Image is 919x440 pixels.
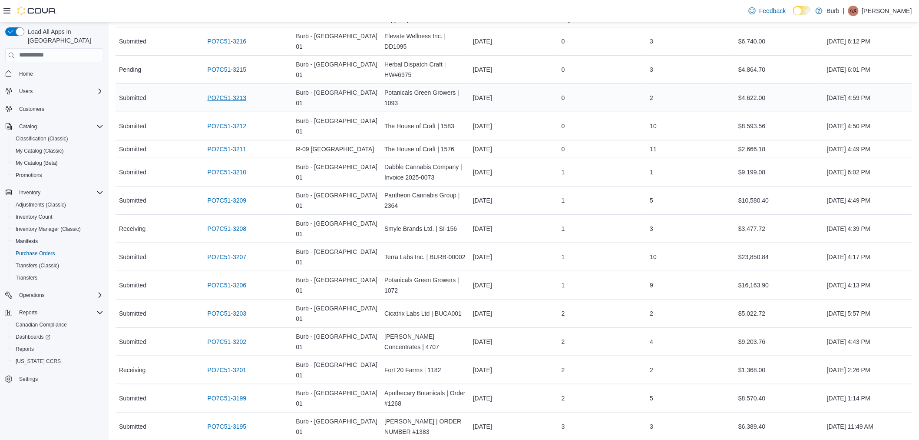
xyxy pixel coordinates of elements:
[381,384,469,412] div: Apothecary Botanicals | Order #1268
[119,195,146,206] span: Submitted
[469,220,558,237] div: [DATE]
[381,84,469,112] div: Potanicals Green Growers | 1093
[823,140,912,158] div: [DATE] 4:49 PM
[119,252,146,262] span: Submitted
[650,93,654,103] span: 2
[469,418,558,435] div: [DATE]
[296,190,378,211] span: Burb - [GEOGRAPHIC_DATA] 01
[9,169,107,181] button: Promotions
[735,163,823,181] div: $9,199.08
[208,308,247,319] a: PO7C51-3203
[562,36,565,47] span: 0
[9,260,107,272] button: Transfers (Classic)
[469,140,558,158] div: [DATE]
[16,290,48,300] button: Operations
[296,116,378,137] span: Burb - [GEOGRAPHIC_DATA] 01
[16,104,48,114] a: Customers
[823,248,912,266] div: [DATE] 4:17 PM
[9,145,107,157] button: My Catalog (Classic)
[16,262,59,269] span: Transfers (Classic)
[208,280,247,290] a: PO7C51-3206
[562,167,565,177] span: 1
[12,344,103,354] span: Reports
[823,361,912,379] div: [DATE] 2:26 PM
[9,272,107,284] button: Transfers
[208,393,247,403] a: PO7C51-3199
[12,200,69,210] a: Adjustments (Classic)
[16,213,53,220] span: Inventory Count
[12,248,59,259] a: Purchase Orders
[793,15,793,16] span: Dark Mode
[850,6,857,16] span: AX
[562,337,565,347] span: 2
[16,374,41,384] a: Settings
[650,252,657,262] span: 10
[823,333,912,350] div: [DATE] 4:43 PM
[19,123,37,130] span: Catalog
[823,220,912,237] div: [DATE] 4:39 PM
[119,121,146,131] span: Submitted
[16,250,55,257] span: Purchase Orders
[735,117,823,135] div: $8,593.56
[208,64,247,75] a: PO7C51-3215
[650,280,654,290] span: 9
[12,224,84,234] a: Inventory Manager (Classic)
[469,277,558,294] div: [DATE]
[469,248,558,266] div: [DATE]
[19,106,44,113] span: Customers
[2,85,107,97] button: Users
[16,333,50,340] span: Dashboards
[823,61,912,78] div: [DATE] 6:01 PM
[208,365,247,375] a: PO7C51-3201
[17,7,56,15] img: Cova
[650,144,657,154] span: 11
[119,365,145,375] span: Receiving
[296,275,378,296] span: Burb - [GEOGRAPHIC_DATA] 01
[16,226,81,233] span: Inventory Manager (Classic)
[16,86,103,97] span: Users
[12,273,41,283] a: Transfers
[735,361,823,379] div: $1,368.00
[823,163,912,181] div: [DATE] 6:02 PM
[469,61,558,78] div: [DATE]
[208,121,247,131] a: PO7C51-3212
[469,390,558,407] div: [DATE]
[208,195,247,206] a: PO7C51-3209
[296,59,378,80] span: Burb - [GEOGRAPHIC_DATA] 01
[9,223,107,235] button: Inventory Manager (Classic)
[12,158,61,168] a: My Catalog (Beta)
[12,200,103,210] span: Adjustments (Classic)
[12,224,103,234] span: Inventory Manager (Classic)
[562,308,565,319] span: 2
[381,158,469,186] div: Dabble Cannabis Company | Invoice 2025-0073
[119,144,146,154] span: Submitted
[296,388,378,409] span: Burb - [GEOGRAPHIC_DATA] 01
[19,88,33,95] span: Users
[16,68,103,79] span: Home
[16,346,34,353] span: Reports
[16,103,103,114] span: Customers
[119,64,141,75] span: Pending
[2,307,107,319] button: Reports
[823,33,912,50] div: [DATE] 6:12 PM
[16,160,58,167] span: My Catalog (Beta)
[12,133,72,144] a: Classification (Classic)
[381,220,469,237] div: Smyle Brands Ltd. | SI-156
[19,309,37,316] span: Reports
[16,321,67,328] span: Canadian Compliance
[827,6,840,16] p: Burb
[9,343,107,355] button: Reports
[24,27,103,45] span: Load All Apps in [GEOGRAPHIC_DATA]
[562,280,565,290] span: 1
[16,307,103,318] span: Reports
[12,236,41,247] a: Manifests
[745,2,789,20] a: Feedback
[650,421,654,432] span: 3
[650,308,654,319] span: 2
[9,235,107,247] button: Manifests
[12,170,103,180] span: Promotions
[16,187,103,198] span: Inventory
[16,238,38,245] span: Manifests
[759,7,786,15] span: Feedback
[735,333,823,350] div: $9,203.76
